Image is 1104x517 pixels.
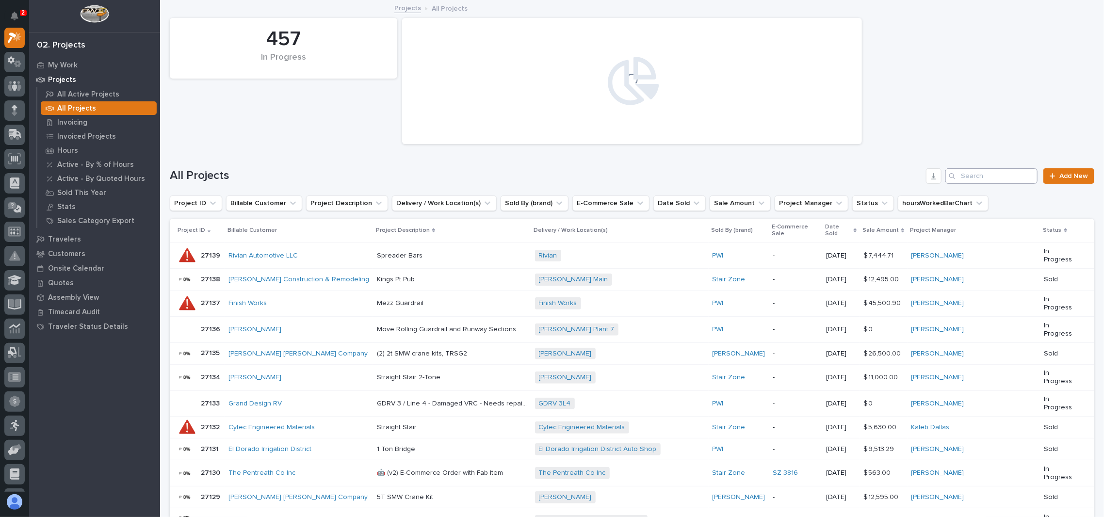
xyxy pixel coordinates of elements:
[911,469,964,477] a: [PERSON_NAME]
[21,9,25,16] p: 2
[713,275,746,284] a: Stair Zone
[228,445,311,453] a: El Dorado Irrigation District
[945,168,1038,184] input: Search
[57,175,145,183] p: Active - By Quoted Hours
[773,400,819,408] p: -
[48,250,85,258] p: Customers
[170,195,222,211] button: Project ID
[4,492,25,512] button: users-avatar
[826,350,856,358] p: [DATE]
[1044,247,1079,264] p: In Progress
[228,299,267,307] a: Finish Works
[201,421,222,432] p: 27132
[1044,322,1079,338] p: In Progress
[186,52,381,73] div: In Progress
[539,325,615,334] a: [PERSON_NAME] Plant 7
[1044,445,1079,453] p: Sold
[201,467,222,477] p: 27130
[539,252,557,260] a: Rivian
[432,2,468,13] p: All Projects
[57,203,76,211] p: Stats
[226,195,302,211] button: Billable Customer
[863,467,893,477] p: $ 563.00
[713,252,724,260] a: PWI
[377,398,529,408] p: GDRV 3 / Line 4 - Damaged VRC - Needs repaired
[539,299,577,307] a: Finish Works
[201,347,222,357] p: 27135
[306,195,388,211] button: Project Description
[228,493,368,501] a: [PERSON_NAME] [PERSON_NAME] Company
[170,438,1094,460] tr: 2713127131 El Dorado Irrigation District 1 Ton Bridge1 Ton Bridge El Dorado Irrigation District A...
[911,493,964,501] a: [PERSON_NAME]
[170,291,1094,317] tr: 2713727137 Finish Works Mezz GuardrailMezz Guardrail Finish Works PWI -[DATE]$ 45,500.90$ 45,500....
[29,275,160,290] a: Quotes
[713,350,765,358] a: [PERSON_NAME]
[773,445,819,453] p: -
[863,491,900,501] p: $ 12,595.00
[713,445,724,453] a: PWI
[37,186,160,199] a: Sold This Year
[863,372,900,382] p: $ 11,000.00
[539,350,592,358] a: [PERSON_NAME]
[713,325,724,334] a: PWI
[863,348,903,358] p: $ 26,500.00
[170,317,1094,343] tr: 2713627136 [PERSON_NAME] Move Rolling Guardrail and Runway SectionsMove Rolling Guardrail and Run...
[713,423,746,432] a: Stair Zone
[826,252,856,260] p: [DATE]
[394,2,421,13] a: Projects
[37,40,85,51] div: 02. Projects
[377,421,419,432] p: Straight Stair
[772,222,820,240] p: E-Commerce Sale
[12,12,25,27] div: Notifications2
[377,443,417,453] p: 1 Ton Bridge
[539,400,571,408] a: GDRV 3L4
[911,325,964,334] a: [PERSON_NAME]
[826,469,856,477] p: [DATE]
[773,350,819,358] p: -
[773,275,819,284] p: -
[57,189,106,197] p: Sold This Year
[48,264,104,273] p: Onsite Calendar
[852,195,894,211] button: Status
[377,372,442,382] p: Straight Stair 2-Tone
[653,195,706,211] button: Date Sold
[826,445,856,453] p: [DATE]
[539,445,657,453] a: El Dorado Irrigation District Auto Shop
[862,225,899,236] p: Sale Amount
[29,261,160,275] a: Onsite Calendar
[186,27,381,51] div: 457
[170,460,1094,486] tr: 2713027130 The Pentreath Co Inc 🤖 (v2) E-Commerce Order with Fab Item🤖 (v2) E-Commerce Order with...
[826,275,856,284] p: [DATE]
[863,274,901,284] p: $ 12,495.00
[57,90,119,99] p: All Active Projects
[228,350,368,358] a: [PERSON_NAME] [PERSON_NAME] Company
[201,372,222,382] p: 27134
[826,400,856,408] p: [DATE]
[911,299,964,307] a: [PERSON_NAME]
[57,146,78,155] p: Hours
[826,493,856,501] p: [DATE]
[37,87,160,101] a: All Active Projects
[713,299,724,307] a: PWI
[377,274,417,284] p: Kings Pt Pub
[773,373,819,382] p: -
[29,58,160,72] a: My Work
[37,129,160,143] a: Invoiced Projects
[29,246,160,261] a: Customers
[48,323,128,331] p: Traveler Status Details
[392,195,497,211] button: Delivery / Work Location(s)
[228,275,369,284] a: [PERSON_NAME] Construction & Remodeling
[228,423,315,432] a: Cytec Engineered Materials
[1044,395,1079,412] p: In Progress
[80,5,109,23] img: Workspace Logo
[1044,493,1079,501] p: Sold
[170,342,1094,364] tr: 2713527135 [PERSON_NAME] [PERSON_NAME] Company (2) 2t SMW crane kits, TRSG2(2) 2t SMW crane kits,...
[29,232,160,246] a: Travelers
[775,195,848,211] button: Project Manager
[863,398,875,408] p: $ 0
[37,200,160,213] a: Stats
[178,225,205,236] p: Project ID
[201,297,222,307] p: 27137
[539,469,606,477] a: The Pentreath Co Inc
